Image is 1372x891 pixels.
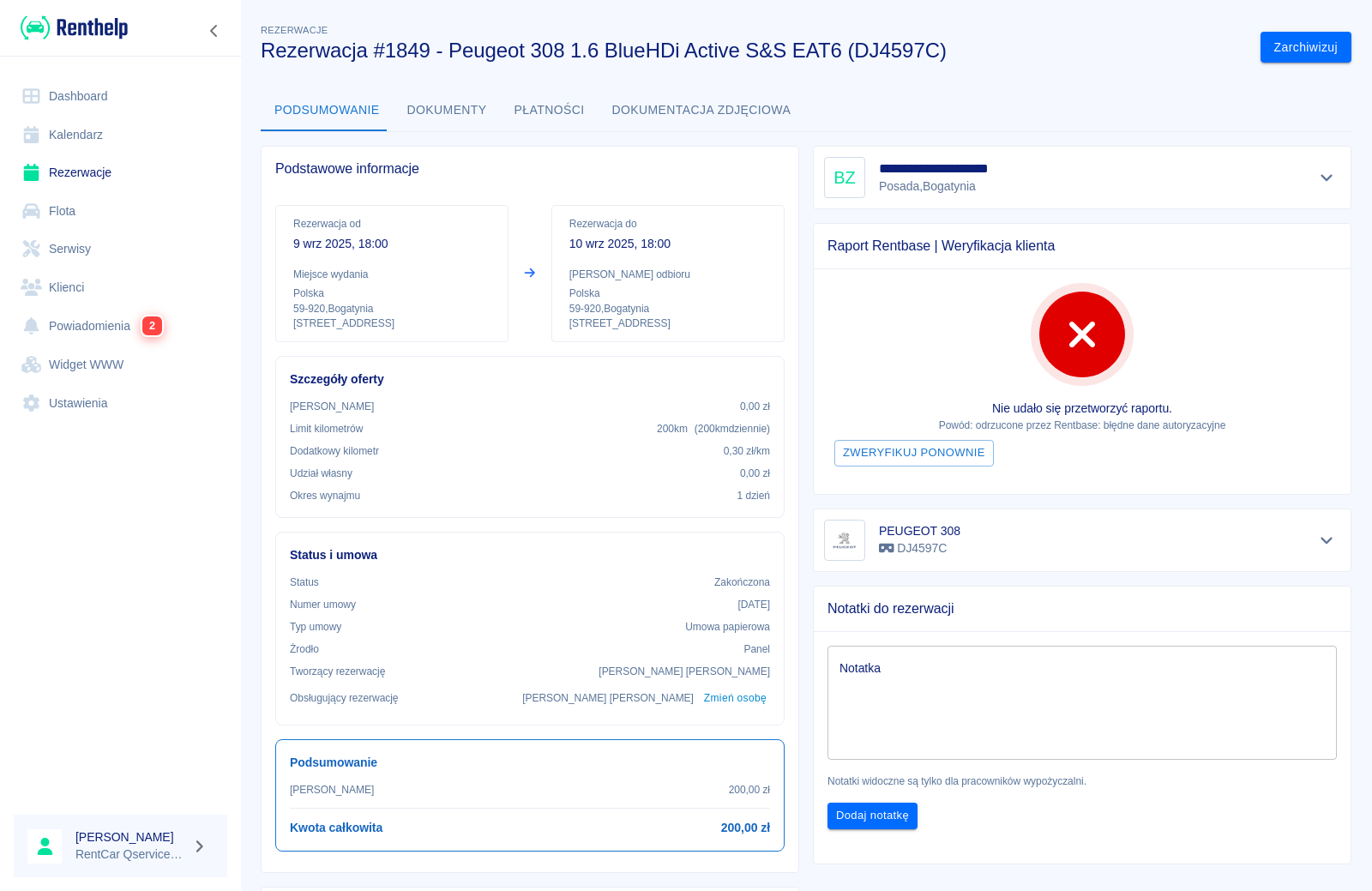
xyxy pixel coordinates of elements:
p: Typ umowy [290,619,341,635]
p: 0,30 zł /km [724,443,770,459]
p: Okres wynajmu [290,488,360,503]
h6: Szczegóły oferty [290,370,770,388]
p: Rezerwacja do [569,216,767,232]
div: BZ [824,157,865,198]
p: Nie udało się przetworzyć raportu. [827,400,1337,418]
p: 59-920 , Bogatynia [293,301,490,316]
p: Tworzący rezerwację [290,664,385,679]
p: 10 wrz 2025, 18:00 [569,235,767,253]
p: [PERSON_NAME] odbioru [569,267,767,282]
a: Kalendarz [14,116,227,154]
h6: Kwota całkowita [290,819,382,837]
a: Renthelp logo [14,14,128,42]
p: 200,00 zł [729,782,770,798]
a: Serwisy [14,230,227,268]
button: Zweryfikuj ponownie [834,440,994,467]
p: Rezerwacja od [293,216,490,232]
p: Żrodło [290,641,319,657]
p: [DATE] [737,597,770,612]
button: Zmień osobę [701,686,770,711]
span: Podstawowe informacje [275,160,785,178]
p: Polska [569,286,767,301]
img: Renthelp logo [21,14,128,42]
p: [STREET_ADDRESS] [569,316,767,331]
span: Raport Rentbase | Weryfikacja klienta [827,238,1337,255]
p: Status [290,575,319,590]
span: Rezerwacje [261,25,328,35]
p: Polska [293,286,490,301]
p: Umowa papierowa [685,619,770,635]
a: Powiadomienia2 [14,306,227,346]
p: [PERSON_NAME] [PERSON_NAME] [599,664,770,679]
img: Image [827,523,862,557]
p: [PERSON_NAME] [290,399,374,414]
a: Flota [14,192,227,231]
p: Notatki widoczne są tylko dla pracowników wypożyczalni. [827,774,1337,789]
p: Powód: odrzucone przez Rentbase: błędne dane autoryzacyjne [827,418,1337,433]
button: Podsumowanie [261,90,394,131]
p: [STREET_ADDRESS] [293,316,490,331]
button: Pokaż szczegóły [1313,166,1341,190]
h6: Podsumowanie [290,754,770,772]
p: 200 km [657,421,770,436]
p: [PERSON_NAME] [290,782,374,798]
p: 9 wrz 2025, 18:00 [293,235,490,253]
p: Panel [744,641,771,657]
p: 0,00 zł [740,399,770,414]
p: Zakończona [714,575,770,590]
span: 2 [142,316,162,335]
h3: Rezerwacja #1849 - Peugeot 308 1.6 BlueHDi Active S&S EAT6 (DJ4597C) [261,39,1247,63]
a: Widget WWW [14,346,227,384]
button: Zwiń nawigację [202,20,227,42]
p: Udział własny [290,466,352,481]
button: Dodaj notatkę [827,803,918,829]
p: 59-920 , Bogatynia [569,301,767,316]
h6: [PERSON_NAME] [75,828,185,846]
p: RentCar Qservice Damar Parts [75,846,185,864]
a: Rezerwacje [14,154,227,192]
p: Limit kilometrów [290,421,363,436]
a: Klienci [14,268,227,307]
p: Posada , Bogatynia [879,178,1008,196]
button: Zarchiwizuj [1261,32,1351,63]
span: Notatki do rezerwacji [827,600,1337,617]
h6: PEUGEOT 308 [879,522,960,539]
a: Dashboard [14,77,227,116]
span: ( 200 km dziennie ) [695,423,770,435]
p: [PERSON_NAME] [PERSON_NAME] [522,690,694,706]
button: Dokumentacja zdjęciowa [599,90,805,131]
button: Płatności [501,90,599,131]
button: Dokumenty [394,90,501,131]
p: DJ4597C [879,539,960,557]
p: Obsługujący rezerwację [290,690,399,706]
h6: 200,00 zł [721,819,770,837]
button: Pokaż szczegóły [1313,528,1341,552]
h6: Status i umowa [290,546,770,564]
p: Numer umowy [290,597,356,612]
a: Ustawienia [14,384,227,423]
p: Dodatkowy kilometr [290,443,379,459]
p: 1 dzień [737,488,770,503]
p: Miejsce wydania [293,267,490,282]
p: 0,00 zł [740,466,770,481]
